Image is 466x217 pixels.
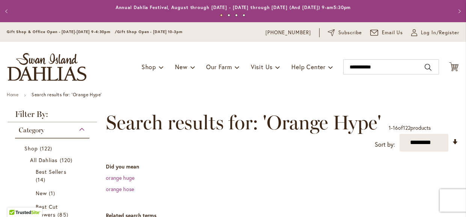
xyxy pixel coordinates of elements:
[116,5,351,10] a: Annual Dahlia Festival, August through [DATE] - [DATE] through [DATE] (And [DATE]) 9-am5:30pm
[117,29,182,34] span: Gift Shop Open - [DATE] 10-3pm
[24,144,82,152] a: Shop
[60,156,74,164] span: 120
[106,174,134,181] a: orange huge
[370,29,403,36] a: Email Us
[106,185,134,193] a: orange hose
[36,176,47,184] span: 14
[8,53,86,81] a: store logo
[32,92,102,97] strong: Search results for: 'Orange Hype'
[421,29,459,36] span: Log In/Register
[24,145,38,152] span: Shop
[411,29,459,36] a: Log In/Register
[243,14,245,17] button: 4 of 4
[328,29,362,36] a: Subscribe
[36,189,71,197] a: New
[338,29,362,36] span: Subscribe
[8,110,97,122] strong: Filter By:
[382,29,403,36] span: Email Us
[220,14,223,17] button: 1 of 4
[36,190,47,197] span: New
[291,63,326,71] span: Help Center
[389,122,431,134] p: - of products
[106,163,458,170] dt: Did you mean
[7,92,18,97] a: Home
[49,189,57,197] span: 1
[7,29,117,34] span: Gift Shop & Office Open - [DATE]-[DATE] 9-4:30pm /
[403,124,410,131] span: 122
[30,156,76,164] a: All Dahlias
[389,124,391,131] span: 1
[175,63,187,71] span: New
[251,63,273,71] span: Visit Us
[235,14,238,17] button: 3 of 4
[30,156,58,164] span: All Dahlias
[375,138,395,152] label: Sort by:
[40,144,54,152] span: 122
[228,14,230,17] button: 2 of 4
[393,124,398,131] span: 16
[265,29,311,36] a: [PHONE_NUMBER]
[106,111,381,134] span: Search results for: 'Orange Hype'
[206,63,232,71] span: Our Farm
[36,168,71,184] a: Best Sellers
[142,63,156,71] span: Shop
[451,4,466,19] button: Next
[19,126,44,134] span: Category
[36,168,66,175] span: Best Sellers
